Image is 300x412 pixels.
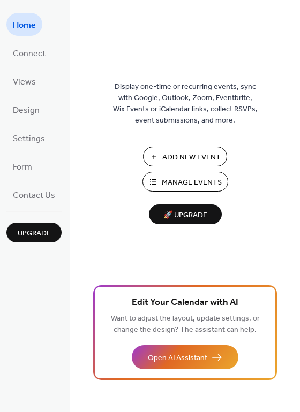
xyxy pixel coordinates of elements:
[149,204,222,224] button: 🚀 Upgrade
[155,208,215,223] span: 🚀 Upgrade
[132,295,238,310] span: Edit Your Calendar with AI
[6,183,62,206] a: Contact Us
[18,228,51,239] span: Upgrade
[6,155,39,178] a: Form
[162,177,222,188] span: Manage Events
[6,41,52,64] a: Connect
[13,131,45,147] span: Settings
[6,13,42,36] a: Home
[6,98,46,121] a: Design
[13,187,55,204] span: Contact Us
[6,223,62,242] button: Upgrade
[132,345,238,369] button: Open AI Assistant
[113,81,258,126] span: Display one-time or recurring events, sync with Google, Outlook, Zoom, Eventbrite, Wix Events or ...
[162,152,221,163] span: Add New Event
[143,147,227,166] button: Add New Event
[111,311,260,337] span: Want to adjust the layout, update settings, or change the design? The assistant can help.
[6,70,42,93] a: Views
[13,74,36,90] span: Views
[13,17,36,34] span: Home
[13,102,40,119] span: Design
[13,159,32,176] span: Form
[142,172,228,192] button: Manage Events
[13,45,46,62] span: Connect
[6,126,51,149] a: Settings
[148,353,207,364] span: Open AI Assistant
